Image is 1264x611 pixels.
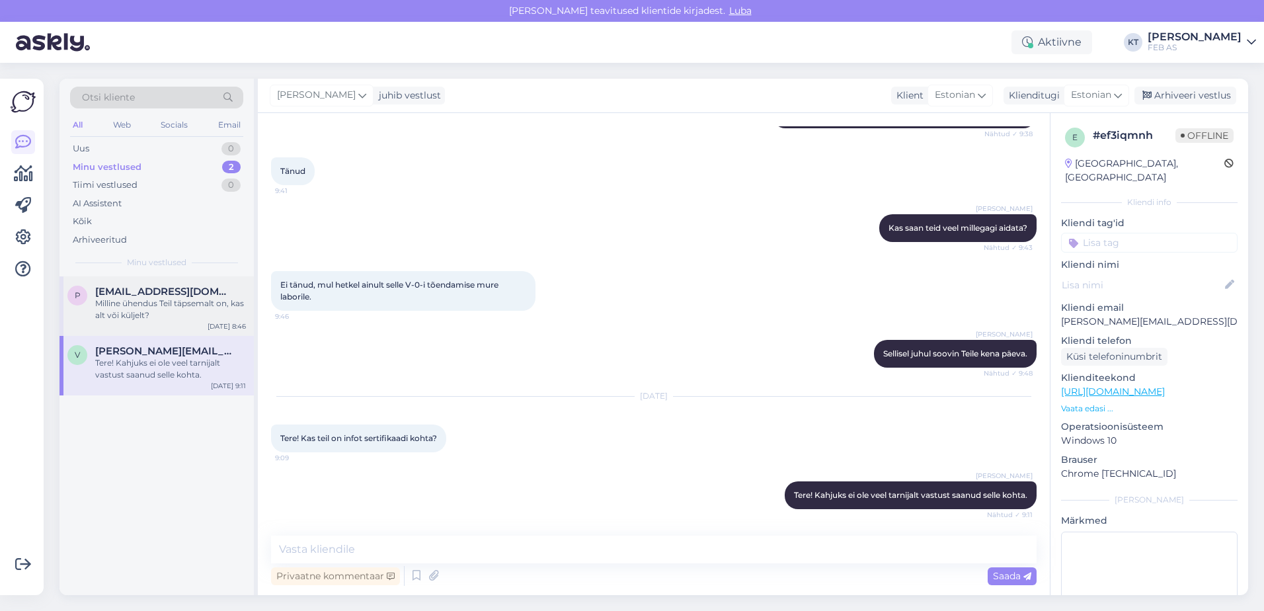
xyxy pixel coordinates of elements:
[208,321,246,331] div: [DATE] 8:46
[1061,196,1238,208] div: Kliendi info
[70,116,85,134] div: All
[110,116,134,134] div: Web
[73,179,138,192] div: Tiimi vestlused
[127,257,186,268] span: Minu vestlused
[75,290,81,300] span: p
[95,286,233,298] span: pia.varik@outlook.com
[1148,32,1242,42] div: [PERSON_NAME]
[1061,348,1167,366] div: Küsi telefoninumbrit
[1065,157,1224,184] div: [GEOGRAPHIC_DATA], [GEOGRAPHIC_DATA]
[1061,258,1238,272] p: Kliendi nimi
[1148,32,1256,53] a: [PERSON_NAME]FEB AS
[889,223,1027,233] span: Kas saan teid veel millegagi aidata?
[1061,233,1238,253] input: Lisa tag
[73,142,89,155] div: Uus
[11,89,36,114] img: Askly Logo
[275,186,325,196] span: 9:41
[1061,386,1165,397] a: [URL][DOMAIN_NAME]
[983,368,1033,378] span: Nähtud ✓ 9:48
[1134,87,1236,104] div: Arhiveeri vestlus
[1011,30,1092,54] div: Aktiivne
[1071,88,1111,102] span: Estonian
[883,348,1027,358] span: Sellisel juhul soovin Teile kena päeva.
[1061,403,1238,415] p: Vaata edasi ...
[73,215,92,228] div: Kõik
[271,390,1037,402] div: [DATE]
[271,567,400,585] div: Privaatne kommentaar
[794,490,1027,500] span: Tere! Kahjuks ei ole veel tarnijalt vastust saanud selle kohta.
[280,166,305,176] span: Tänud
[158,116,190,134] div: Socials
[725,5,756,17] span: Luba
[976,471,1033,481] span: [PERSON_NAME]
[1093,128,1175,143] div: # ef3iqmnh
[1061,334,1238,348] p: Kliendi telefon
[1004,89,1060,102] div: Klienditugi
[1061,514,1238,528] p: Märkmed
[82,91,135,104] span: Otsi kliente
[73,161,141,174] div: Minu vestlused
[983,510,1033,520] span: Nähtud ✓ 9:11
[1061,216,1238,230] p: Kliendi tag'id
[75,350,80,360] span: v
[1124,33,1142,52] div: KT
[280,433,437,443] span: Tere! Kas teil on infot sertifikaadi kohta?
[1061,453,1238,467] p: Brauser
[1148,42,1242,53] div: FEB AS
[1061,420,1238,434] p: Operatsioonisüsteem
[221,179,241,192] div: 0
[95,357,246,381] div: Tere! Kahjuks ei ole veel tarnijalt vastust saanud selle kohta.
[1175,128,1234,143] span: Offline
[211,381,246,391] div: [DATE] 9:11
[280,280,500,302] span: Ei tänud, mul hetkel ainult selle V-0-i tõendamise mure laborile.
[891,89,924,102] div: Klient
[976,329,1033,339] span: [PERSON_NAME]
[976,204,1033,214] span: [PERSON_NAME]
[222,161,241,174] div: 2
[1061,315,1238,329] p: [PERSON_NAME][EMAIL_ADDRESS][DOMAIN_NAME]
[73,233,127,247] div: Arhiveeritud
[983,243,1033,253] span: Nähtud ✓ 9:43
[1072,132,1078,142] span: e
[216,116,243,134] div: Email
[95,298,246,321] div: Milline ühendus Teil täpsemalt on, kas alt või küljelt?
[1061,434,1238,448] p: Windows 10
[95,345,233,357] span: viktor@huum.eu
[983,129,1033,139] span: Nähtud ✓ 9:38
[1061,467,1238,481] p: Chrome [TECHNICAL_ID]
[275,311,325,321] span: 9:46
[1061,301,1238,315] p: Kliendi email
[935,88,975,102] span: Estonian
[374,89,441,102] div: juhib vestlust
[1062,278,1222,292] input: Lisa nimi
[1061,494,1238,506] div: [PERSON_NAME]
[277,88,356,102] span: [PERSON_NAME]
[275,453,325,463] span: 9:09
[1061,371,1238,385] p: Klienditeekond
[993,570,1031,582] span: Saada
[73,197,122,210] div: AI Assistent
[221,142,241,155] div: 0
